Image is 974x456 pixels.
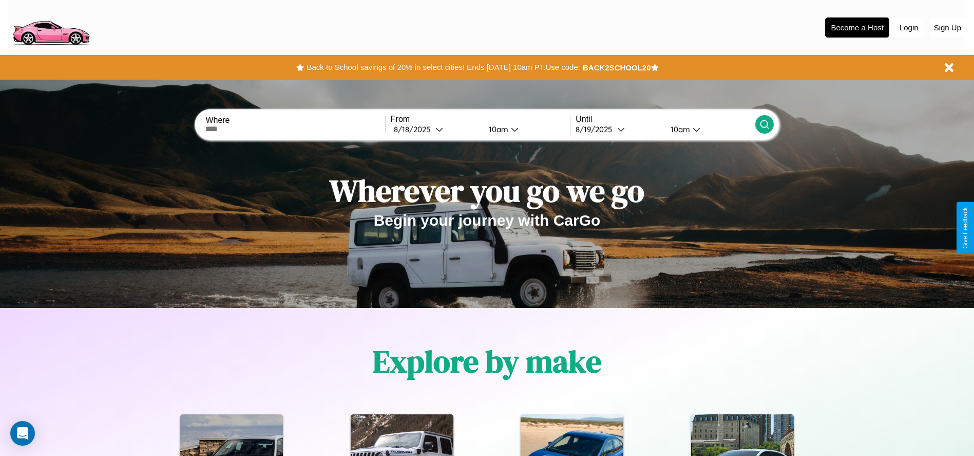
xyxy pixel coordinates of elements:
[391,124,481,135] button: 8/18/2025
[394,124,435,134] div: 8 / 18 / 2025
[484,124,511,134] div: 10am
[583,63,651,72] b: BACK2SCHOOL20
[391,115,570,124] label: From
[665,124,693,134] div: 10am
[894,18,924,37] button: Login
[662,124,755,135] button: 10am
[10,421,35,446] div: Open Intercom Messenger
[304,60,582,75] button: Back to School savings of 20% in select cities! Ends [DATE] 10am PT.Use code:
[8,5,94,48] img: logo
[576,115,755,124] label: Until
[825,17,889,38] button: Become a Host
[481,124,570,135] button: 10am
[576,124,617,134] div: 8 / 19 / 2025
[205,116,385,125] label: Where
[373,340,601,382] h1: Explore by make
[962,207,969,249] div: Give Feedback
[929,18,966,37] button: Sign Up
